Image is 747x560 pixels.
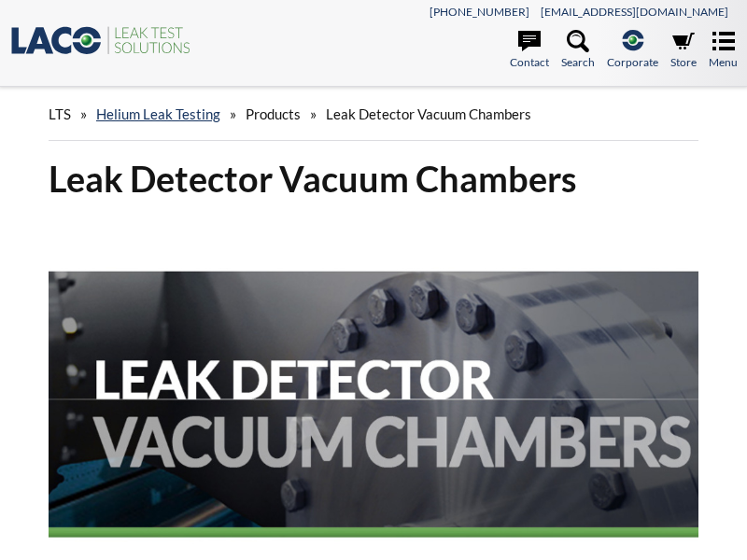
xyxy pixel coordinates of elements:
span: Products [246,105,301,122]
a: Contact [510,30,549,71]
a: Store [670,30,697,71]
a: Helium Leak Testing [96,105,220,122]
span: LTS [49,105,71,122]
a: Menu [709,30,738,71]
a: [PHONE_NUMBER] [430,5,529,19]
a: [EMAIL_ADDRESS][DOMAIN_NAME] [541,5,728,19]
h1: Leak Detector Vacuum Chambers [49,156,698,202]
span: Corporate [607,53,658,71]
span: Leak Detector Vacuum Chambers [326,105,531,122]
div: » » » [49,88,698,141]
a: Search [561,30,595,71]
